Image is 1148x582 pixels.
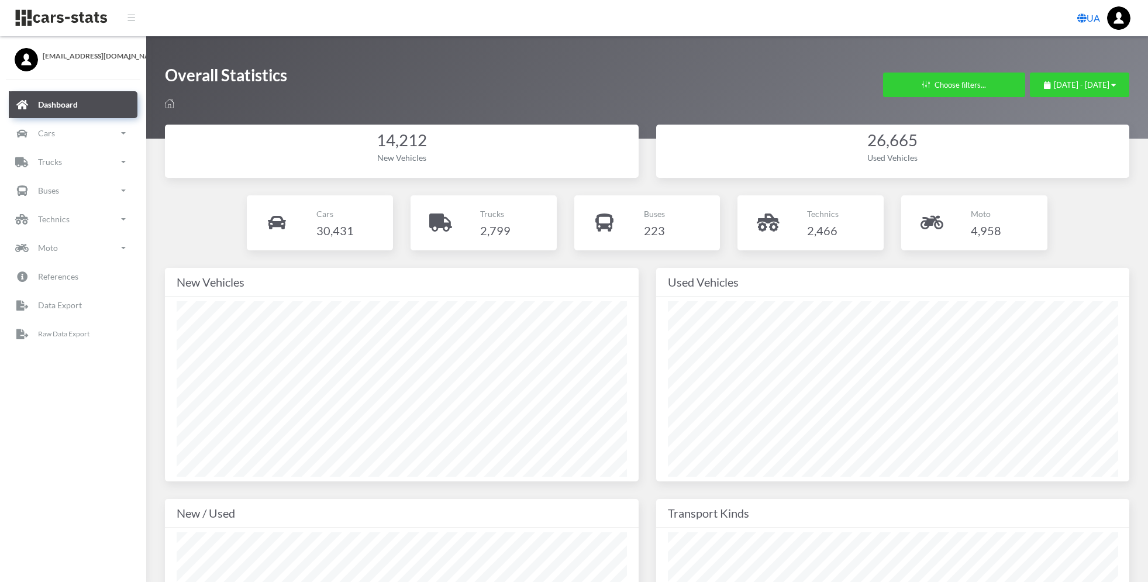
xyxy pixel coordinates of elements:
[38,298,82,312] p: Data Export
[668,504,1118,522] div: Transport Kinds
[807,221,839,240] h4: 2,466
[177,151,627,164] div: New Vehicles
[43,51,132,61] span: [EMAIL_ADDRESS][DOMAIN_NAME]
[9,292,137,319] a: Data Export
[165,64,287,92] h1: Overall Statistics
[38,154,62,169] p: Trucks
[15,48,132,61] a: [EMAIL_ADDRESS][DOMAIN_NAME]
[38,240,58,255] p: Moto
[316,206,354,221] p: Cars
[15,9,108,27] img: navbar brand
[1073,6,1105,30] a: UA
[38,183,59,198] p: Buses
[9,206,137,233] a: Technics
[9,91,137,118] a: Dashboard
[971,221,1001,240] h4: 4,958
[9,235,137,261] a: Moto
[9,321,137,347] a: Raw Data Export
[971,206,1001,221] p: Moto
[9,149,137,175] a: Trucks
[1107,6,1130,30] img: ...
[38,328,89,340] p: Raw Data Export
[1054,80,1109,89] span: [DATE] - [DATE]
[177,273,627,291] div: New Vehicles
[668,273,1118,291] div: Used Vehicles
[38,97,78,112] p: Dashboard
[644,206,665,221] p: Buses
[177,504,627,522] div: New / Used
[316,221,354,240] h4: 30,431
[668,151,1118,164] div: Used Vehicles
[9,263,137,290] a: References
[177,129,627,152] div: 14,212
[38,212,70,226] p: Technics
[644,221,665,240] h4: 223
[38,269,78,284] p: References
[480,221,511,240] h4: 2,799
[9,120,137,147] a: Cars
[668,129,1118,152] div: 26,665
[883,73,1025,97] button: Choose filters...
[480,206,511,221] p: Trucks
[9,177,137,204] a: Buses
[1030,73,1129,97] button: [DATE] - [DATE]
[807,206,839,221] p: Technics
[38,126,55,140] p: Cars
